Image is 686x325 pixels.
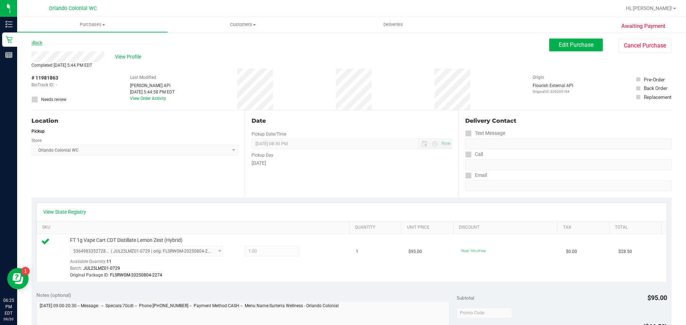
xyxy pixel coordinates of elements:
a: Quantity [355,225,398,230]
span: Customers [168,21,318,28]
span: Awaiting Payment [621,22,665,30]
span: FT 1g Vape Cart CDT Distillate Lemon Zest (Hybrid) [70,237,183,244]
a: Deliveries [318,17,468,32]
span: JUL25LMZ01-0729 [83,266,120,271]
span: $28.50 [618,248,632,255]
span: FLSRWGM-20250804-2274 [110,273,162,278]
a: Purchases [17,17,168,32]
div: Back Order [644,85,667,92]
span: Deliveries [374,21,413,28]
div: Available Quantity: [70,257,231,270]
label: Email [465,170,487,181]
span: - [56,82,57,88]
p: 06:25 PM EDT [3,297,14,316]
a: Back [31,40,42,45]
span: 11 [106,259,111,264]
div: Location [31,117,238,125]
a: View State Registry [43,208,86,215]
a: Customers [168,17,318,32]
span: Notes (optional) [36,292,71,298]
label: Origin [533,74,544,81]
button: Edit Purchase [549,39,603,51]
a: Tax [563,225,607,230]
label: Call [465,149,483,159]
label: Store [31,137,41,144]
div: Pre-Order [644,76,665,83]
input: Format: (999) 999-9999 [465,159,672,170]
inline-svg: Retail [5,36,13,43]
input: Promo Code [457,308,512,318]
inline-svg: Inventory [5,21,13,28]
div: Replacement [644,93,671,101]
span: Orlando Colonial WC [49,5,97,11]
span: Needs review [41,96,66,103]
span: Subtotal [457,295,474,301]
a: Total [615,225,658,230]
div: [DATE] 5:44:58 PM EDT [130,89,175,95]
a: View Order Activity [130,96,166,101]
span: Batch: [70,266,82,271]
strong: Pickup [31,129,45,134]
span: 1 [356,248,358,255]
span: $0.00 [566,248,577,255]
span: Original Package ID: [70,273,109,278]
span: $95.00 [408,248,422,255]
span: $95.00 [647,294,667,301]
p: 09/20 [3,316,14,322]
label: Last Modified [130,74,156,81]
span: View Profile [115,53,144,61]
a: SKU [42,225,346,230]
iframe: Resource center [7,268,29,289]
div: Date [252,117,452,125]
div: Flourish External API [533,82,573,94]
iframe: Resource center unread badge [21,267,30,275]
button: Cancel Purchase [618,39,672,52]
div: Delivery Contact [465,117,672,125]
label: Pickup Date/Time [252,131,286,137]
div: [PERSON_NAME] API [130,82,175,89]
label: Pickup Day [252,152,273,158]
span: 70cdt: 70% off line [461,249,486,253]
div: [DATE] [252,159,452,167]
span: Hi, [PERSON_NAME]! [626,5,672,11]
inline-svg: Reports [5,51,13,59]
span: BioTrack ID: [31,82,54,88]
a: Discount [459,225,555,230]
p: Original ID: 326205184 [533,89,573,94]
a: Unit Price [407,225,451,230]
span: Completed [DATE] 5:44 PM EDT [31,63,92,68]
input: Format: (999) 999-9999 [465,138,672,149]
label: Text Message [465,128,505,138]
span: # 11981863 [31,74,58,82]
span: Edit Purchase [559,41,593,48]
span: Purchases [17,21,168,28]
